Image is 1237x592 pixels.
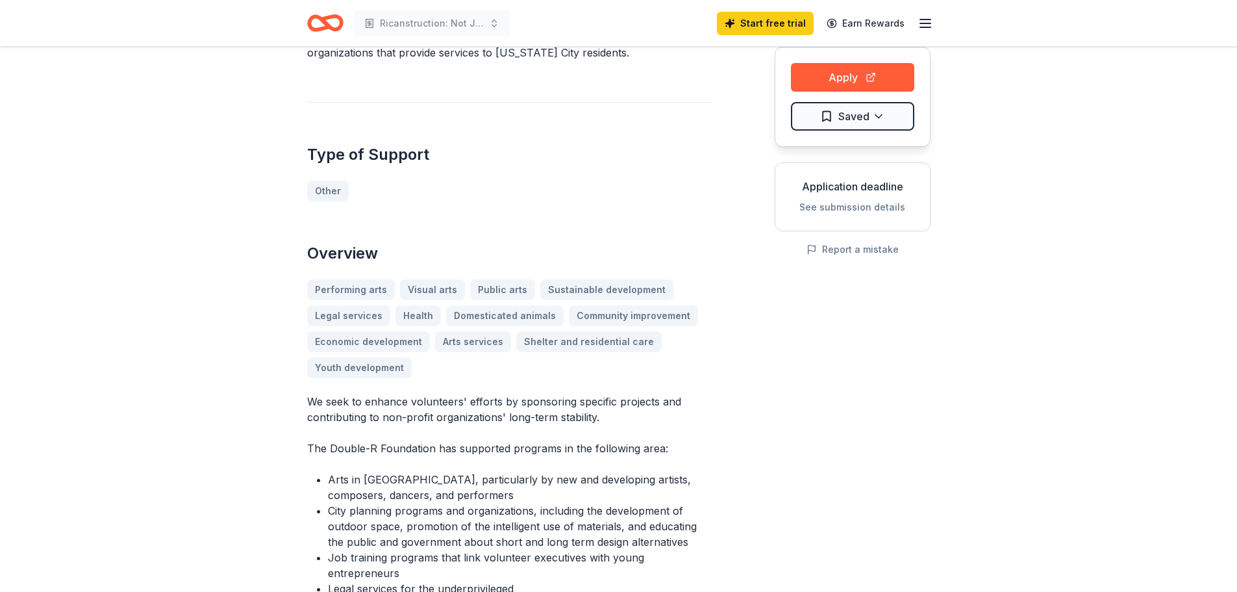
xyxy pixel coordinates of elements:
button: Saved [791,102,914,131]
a: Start free trial [717,12,814,35]
span: Saved [838,108,869,125]
p: We seek to enhance volunteers' efforts by sponsoring specific projects and contributing to non-pr... [307,394,712,425]
a: Other [307,181,349,201]
button: See submission details [799,199,905,215]
li: Job training programs that link volunteer executives with young entrepreneurs [328,550,712,581]
a: Earn Rewards [819,12,912,35]
button: Report a mistake [806,242,899,257]
h2: Type of Support [307,144,712,165]
a: Home [307,8,344,38]
div: Application deadline [786,179,919,194]
button: Apply [791,63,914,92]
li: Arts in [GEOGRAPHIC_DATA], particularly by new and developing artists, composers, dancers, and pe... [328,472,712,503]
p: The Double-R Foundation has supported programs in the following area: [307,441,712,456]
button: Ricanstruction: Not Just a Comeback — It’s Ricanstruction [354,10,510,36]
li: City planning programs and organizations, including the development of outdoor space, promotion o... [328,503,712,550]
span: Ricanstruction: Not Just a Comeback — It’s Ricanstruction [380,16,484,31]
h2: Overview [307,243,712,264]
